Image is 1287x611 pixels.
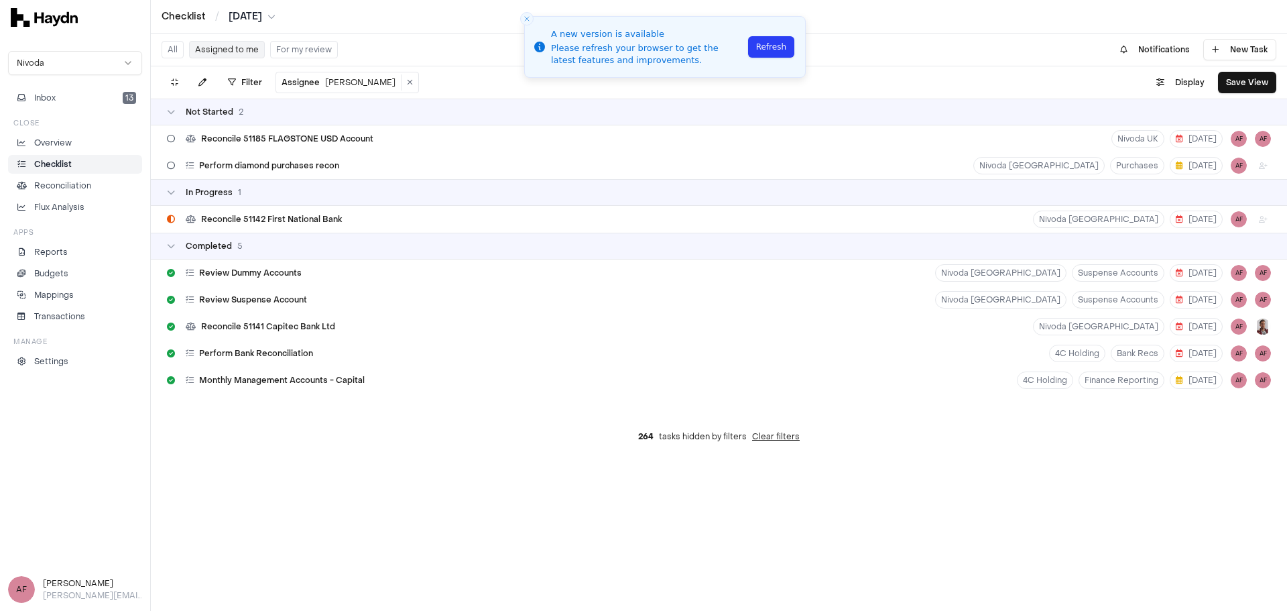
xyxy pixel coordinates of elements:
[8,352,142,371] a: Settings
[8,286,142,304] a: Mappings
[8,243,142,262] a: Reports
[1255,131,1271,147] span: AF
[1231,319,1247,335] button: AF
[162,10,206,23] a: Checklist
[34,355,68,368] p: Settings
[1231,265,1247,281] button: AF
[638,431,654,442] span: 264
[34,92,56,104] span: Inbox
[1255,319,1271,335] img: JP Smit
[1176,133,1217,144] span: [DATE]
[1176,160,1217,171] span: [DATE]
[973,157,1105,174] button: Nivoda [GEOGRAPHIC_DATA]
[162,41,184,58] button: All
[123,92,136,104] span: 13
[34,246,68,258] p: Reports
[1231,158,1247,174] span: AF
[189,41,265,58] button: Assigned to me
[8,89,142,107] button: Inbox13
[551,27,744,41] div: A new version is available
[1231,211,1247,227] button: AF
[1176,348,1217,359] span: [DATE]
[162,10,275,23] nav: breadcrumb
[201,214,342,225] span: Reconcile 51142 First National Bank
[34,180,91,192] p: Reconciliation
[8,176,142,195] a: Reconciliation
[1231,345,1247,362] button: AF
[239,107,243,117] span: 2
[1231,372,1247,388] button: AF
[282,77,320,88] span: Assignee
[935,291,1066,309] button: Nivoda [GEOGRAPHIC_DATA]
[1170,211,1223,228] button: [DATE]
[199,160,339,171] span: Perform diamond purchases recon
[1255,265,1271,281] button: AF
[748,36,794,58] button: Refresh
[201,133,373,144] span: Reconcile 51185 FLAGSTONE USD Account
[199,268,302,278] span: Review Dummy Accounts
[1231,131,1247,147] button: AF
[1170,318,1223,335] button: [DATE]
[1112,39,1198,60] button: Notifications
[1176,294,1217,305] span: [DATE]
[201,321,335,332] span: Reconcile 51141 Capitec Bank Ltd
[1176,268,1217,278] span: [DATE]
[199,375,365,386] span: Monthly Management Accounts - Capital
[1170,130,1223,148] button: [DATE]
[186,107,233,117] span: Not Started
[1231,292,1247,308] button: AF
[1203,39,1276,60] button: New Task
[551,42,744,66] div: Please refresh your browser to get the latest features and improvements.
[34,137,72,149] p: Overview
[1255,345,1271,362] button: AF
[186,187,233,198] span: In Progress
[1079,372,1164,389] button: Finance Reporting
[1033,211,1164,228] button: Nivoda [GEOGRAPHIC_DATA]
[229,10,262,23] span: [DATE]
[34,268,68,280] p: Budgets
[34,158,72,170] p: Checklist
[1111,130,1164,148] button: Nivoda UK
[270,41,338,58] button: For my review
[13,118,40,128] h3: Close
[1170,291,1223,309] button: [DATE]
[11,8,78,27] img: svg+xml,%3c
[520,12,534,25] button: Close toast
[1110,157,1164,174] button: Purchases
[43,590,142,602] p: [PERSON_NAME][EMAIL_ADDRESS][DOMAIN_NAME]
[34,201,84,213] p: Flux Analysis
[1017,372,1073,389] button: 4C Holding
[238,187,241,198] span: 1
[212,9,222,23] span: /
[935,264,1066,282] button: Nivoda [GEOGRAPHIC_DATA]
[1033,318,1164,335] button: Nivoda [GEOGRAPHIC_DATA]
[8,198,142,217] a: Flux Analysis
[276,74,402,91] button: Assignee[PERSON_NAME]
[1176,214,1217,225] span: [DATE]
[13,227,34,237] h3: Apps
[34,289,74,301] p: Mappings
[1255,372,1271,388] button: AF
[1148,72,1213,93] button: Display
[1176,321,1217,332] span: [DATE]
[220,72,270,93] button: Filter
[1176,375,1217,386] span: [DATE]
[186,241,232,252] span: Completed
[237,241,243,252] span: 5
[8,133,142,152] a: Overview
[1170,264,1223,282] button: [DATE]
[13,337,47,347] h3: Manage
[199,348,313,359] span: Perform Bank Reconciliation
[1170,345,1223,362] button: [DATE]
